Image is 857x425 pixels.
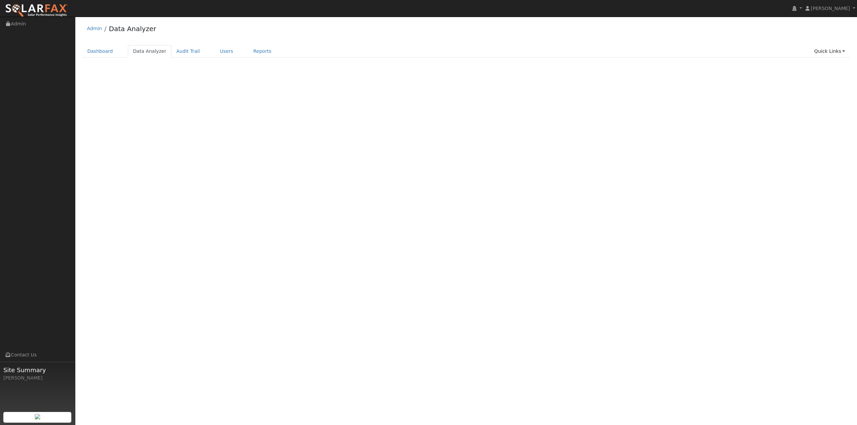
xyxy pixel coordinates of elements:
[109,25,156,33] a: Data Analyzer
[5,4,68,18] img: SolarFax
[3,365,72,375] span: Site Summary
[809,45,850,58] a: Quick Links
[128,45,171,58] a: Data Analyzer
[811,6,850,11] span: [PERSON_NAME]
[215,45,238,58] a: Users
[87,26,102,31] a: Admin
[171,45,205,58] a: Audit Trail
[3,375,72,382] div: [PERSON_NAME]
[248,45,277,58] a: Reports
[35,414,40,419] img: retrieve
[82,45,118,58] a: Dashboard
